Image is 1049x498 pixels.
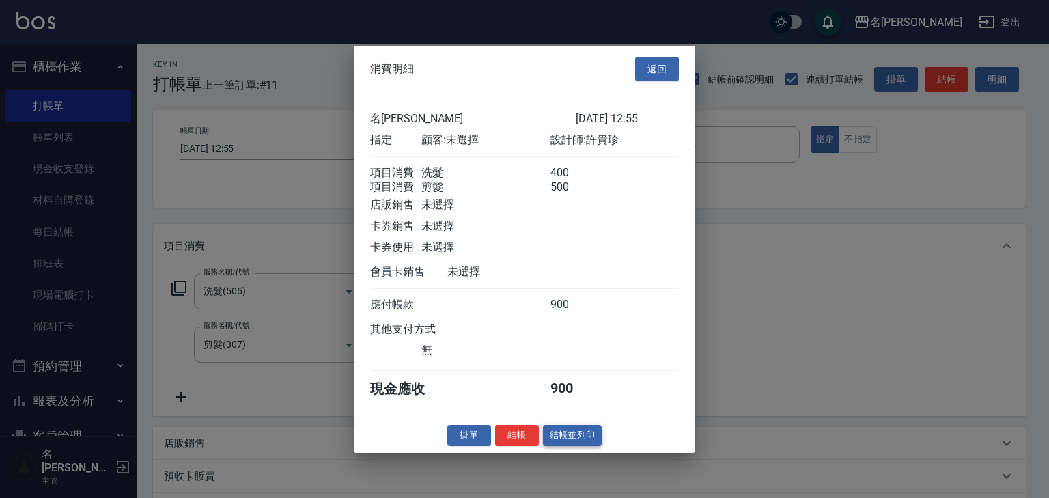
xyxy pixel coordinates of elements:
[550,166,602,180] div: 400
[421,219,550,234] div: 未選擇
[421,198,550,212] div: 未選擇
[550,180,602,195] div: 500
[421,344,550,358] div: 無
[447,265,576,279] div: 未選擇
[370,133,421,148] div: 指定
[370,240,421,255] div: 卡券使用
[543,425,602,446] button: 結帳並列印
[550,133,679,148] div: 設計師: 許貴珍
[370,219,421,234] div: 卡券銷售
[370,380,447,398] div: 現金應收
[635,56,679,81] button: 返回
[370,298,421,312] div: 應付帳款
[421,133,550,148] div: 顧客: 未選擇
[550,380,602,398] div: 900
[370,180,421,195] div: 項目消費
[550,298,602,312] div: 900
[370,322,473,337] div: 其他支付方式
[447,425,491,446] button: 掛單
[495,425,539,446] button: 結帳
[370,62,414,76] span: 消費明細
[421,180,550,195] div: 剪髮
[421,240,550,255] div: 未選擇
[421,166,550,180] div: 洗髮
[370,166,421,180] div: 項目消費
[370,112,576,126] div: 名[PERSON_NAME]
[370,198,421,212] div: 店販銷售
[370,265,447,279] div: 會員卡銷售
[576,112,679,126] div: [DATE] 12:55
